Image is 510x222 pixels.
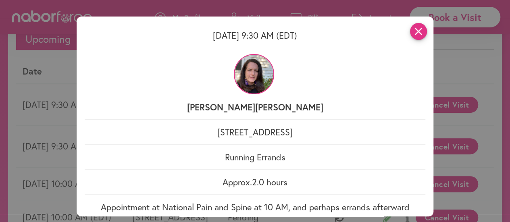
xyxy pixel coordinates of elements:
[85,101,426,113] p: [PERSON_NAME] [PERSON_NAME]
[85,151,426,163] p: Running Errands
[234,54,274,94] img: 4cWaKVb6SGGPiMcssHrA
[85,126,426,138] p: [STREET_ADDRESS]
[213,29,297,41] span: [DATE] 9:30 AM (EDT)
[410,23,427,40] i: close
[85,176,426,188] p: Approx. 2.0 hours
[85,201,426,213] p: Appointment at National Pain and Spine at 10 AM, and perhaps errands afterward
